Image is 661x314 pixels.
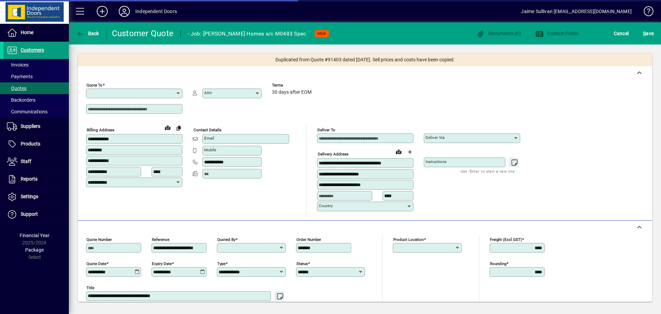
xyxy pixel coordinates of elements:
[204,90,212,95] mat-label: Attn
[91,5,113,18] button: Add
[7,74,33,79] span: Payments
[135,6,177,17] div: Independent Doors
[217,237,235,242] mat-label: Quoted by
[21,141,40,146] span: Products
[74,27,101,40] button: Back
[21,176,38,182] span: Reports
[7,62,29,68] span: Invoices
[3,118,69,135] a: Suppliers
[7,97,35,103] span: Backorders
[614,28,629,39] span: Cancel
[3,171,69,188] a: Reports
[3,106,69,118] a: Communications
[21,211,38,217] span: Support
[272,83,313,88] span: Terms
[3,59,69,71] a: Invoices
[162,122,173,133] a: View on map
[86,83,103,88] mat-label: Quote To
[426,159,447,164] mat-label: Instructions
[112,28,174,39] div: Customer Quote
[7,109,48,114] span: Communications
[152,261,172,266] mat-label: Expiry date
[461,167,515,175] mat-hint: Use 'Enter' to start a new line
[643,31,646,36] span: S
[404,146,415,158] button: Choose address
[204,136,214,141] mat-label: Email
[3,153,69,170] a: Staff
[476,31,521,36] span: Documents (0)
[25,247,44,253] span: Package
[69,27,107,40] app-page-header-button: Back
[21,123,40,129] span: Suppliers
[113,5,135,18] button: Profile
[7,85,27,91] span: Quotes
[643,28,654,39] span: ave
[521,6,632,17] div: Jaime Sullivan [EMAIL_ADDRESS][DOMAIN_NAME]
[317,128,335,132] mat-label: Deliver To
[474,27,523,40] button: Documents (0)
[173,122,184,133] button: Copy to Delivery address
[188,28,306,39] div: - Job: [PERSON_NAME] Homes a/c M0483 Spec
[86,237,112,242] mat-label: Quote number
[86,261,106,266] mat-label: Quote date
[3,94,69,106] a: Backorders
[86,285,94,290] mat-label: Title
[426,135,444,140] mat-label: Deliver via
[317,31,326,36] span: NEW
[3,82,69,94] a: Quotes
[296,261,308,266] mat-label: Status
[490,261,506,266] mat-label: Rounding
[3,206,69,223] a: Support
[535,31,579,36] span: Custom Fields
[3,188,69,205] a: Settings
[319,203,333,208] mat-label: Country
[204,148,216,152] mat-label: Mobile
[21,30,33,35] span: Home
[641,27,655,40] button: Save
[20,233,50,238] span: Financial Year
[21,194,38,199] span: Settings
[217,261,225,266] mat-label: Type
[639,1,652,24] a: Knowledge Base
[226,301,280,309] mat-hint: Use 'Enter' to start a new line
[3,135,69,153] a: Products
[152,237,169,242] mat-label: Reference
[296,237,321,242] mat-label: Order number
[3,71,69,82] a: Payments
[393,146,404,157] a: View on map
[490,237,522,242] mat-label: Freight (excl GST)
[76,31,99,36] span: Back
[275,56,455,63] span: Duplicated from Quote #91403 dated [DATE]. Sell prices and costs have been copied.
[612,27,631,40] button: Cancel
[393,237,424,242] mat-label: Product location
[3,24,69,41] a: Home
[21,47,44,53] span: Customers
[534,27,580,40] button: Custom Fields
[21,159,31,164] span: Staff
[272,90,312,95] span: 30 days after EOM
